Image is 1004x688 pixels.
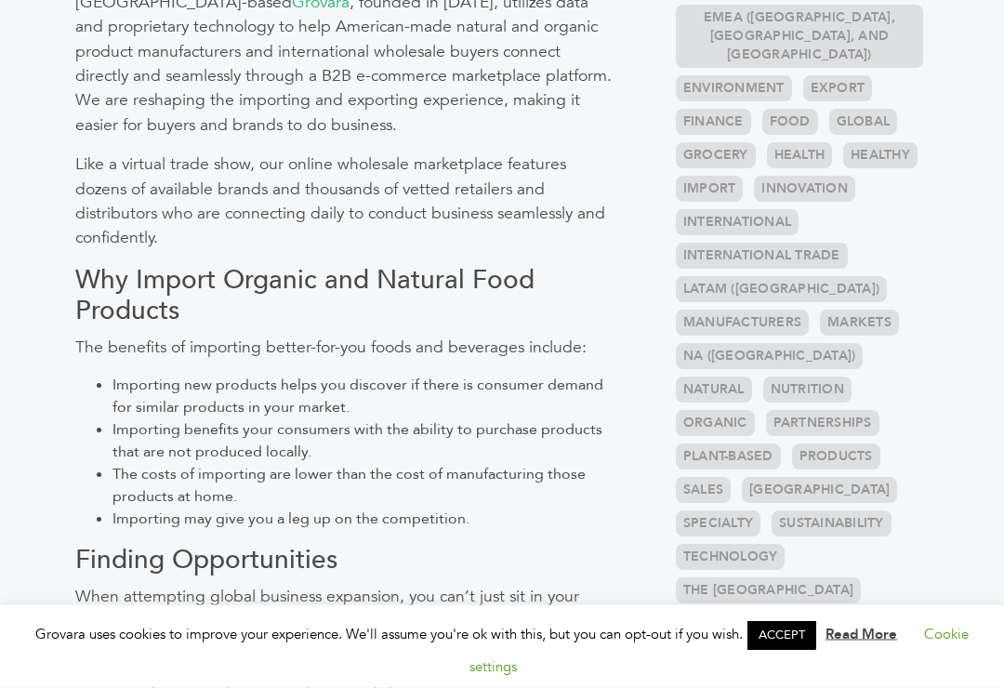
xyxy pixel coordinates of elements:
a: NA ([GEOGRAPHIC_DATA]) [676,344,864,370]
a: Grocery [676,143,756,169]
li: The costs of importing are lower than the cost of manufacturing those products at home. [112,464,614,509]
h3: Finding Opportunities [75,546,614,577]
li: Importing may give you a leg up on the competition. [112,509,614,531]
a: Health [767,143,833,169]
a: Nutrition [763,377,852,404]
a: Partnerships [766,411,879,437]
p: The benefits of importing better-for-you foods and beverages include: [75,336,614,360]
a: International Trade [676,244,848,270]
a: [GEOGRAPHIC_DATA] [742,478,897,504]
a: Organic [676,411,755,437]
a: Environment [676,76,792,102]
a: Import [676,177,744,203]
p: Like a virtual trade show, our online wholesale marketplace features dozens of available brands a... [75,152,614,250]
h3: Why Import Organic and Natural Food Products [75,266,614,328]
a: Natural [676,377,752,404]
a: Food [762,110,818,136]
a: Finance [676,110,751,136]
a: Cookie settings [469,625,970,675]
a: ACCEPT [747,621,816,650]
a: Technology [676,545,786,571]
span: Grovara uses cookies to improve your experience. We'll assume you're ok with this, but you can op... [35,625,969,675]
a: Innovation [754,177,855,203]
a: Manufacturers [676,311,809,337]
a: Healthy [843,143,918,169]
a: Specialty [676,511,760,537]
a: Sales [676,478,731,504]
a: Plant-based [676,444,781,470]
li: Importing benefits your consumers with the ability to purchase products that are not produced loc... [112,419,614,464]
a: Sustainability [772,511,892,537]
a: EMEA ([GEOGRAPHIC_DATA], [GEOGRAPHIC_DATA], and [GEOGRAPHIC_DATA]) [676,6,923,69]
a: Read More [826,625,897,643]
li: Importing new products helps you discover if there is consumer demand for similar products in you... [112,375,614,419]
a: Markets [820,311,899,337]
a: Global [829,110,898,136]
a: International [676,210,799,236]
a: the [GEOGRAPHIC_DATA] [676,578,861,604]
a: Export [803,76,873,102]
a: Products [792,444,880,470]
a: LATAM ([GEOGRAPHIC_DATA]) [676,277,887,303]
